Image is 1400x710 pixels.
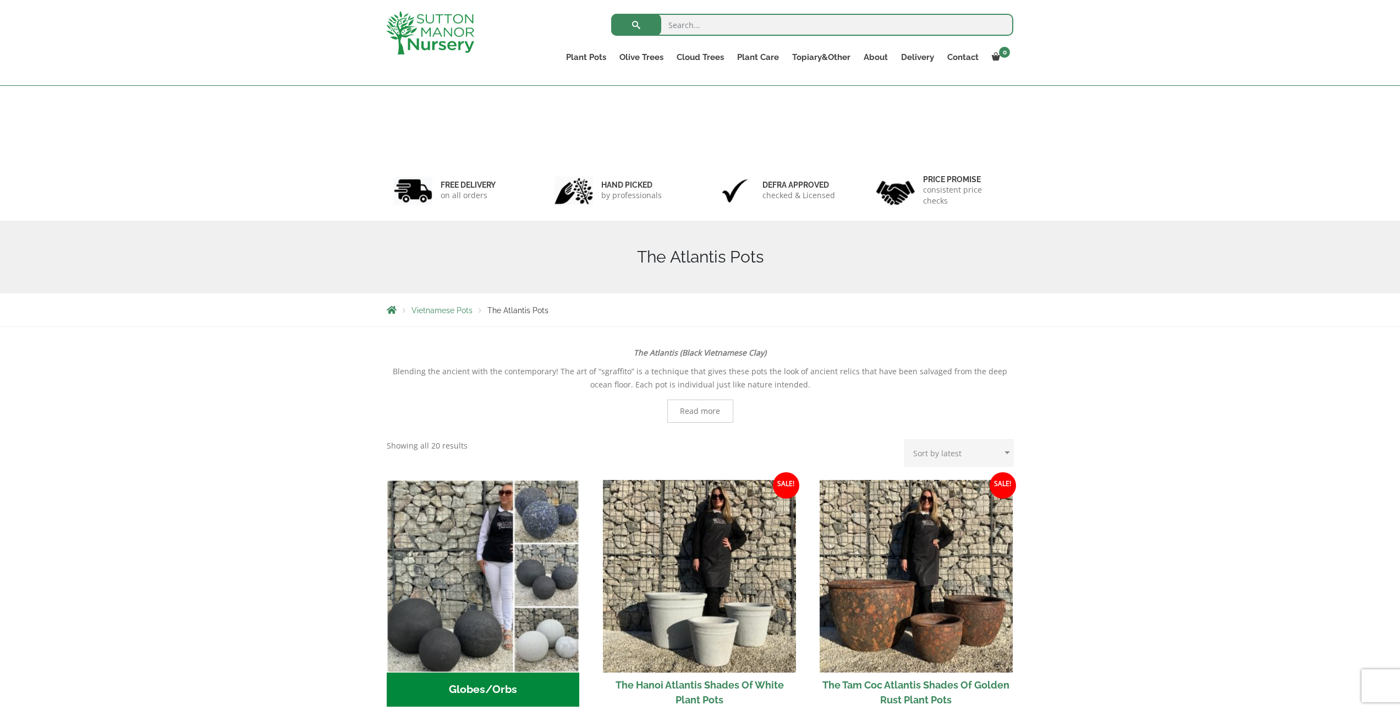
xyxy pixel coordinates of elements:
img: 2.jpg [554,177,593,205]
strong: The Atlantis (Black Vietnamese Clay) [634,347,766,358]
a: 0 [985,50,1013,65]
span: The Atlantis Pots [487,306,548,315]
span: Sale! [990,472,1016,499]
h2: Globes/Orbs [387,673,580,707]
a: Vietnamese Pots [411,306,473,315]
span: 0 [999,47,1010,58]
h1: The Atlantis Pots [387,247,1014,267]
h6: FREE DELIVERY [441,180,496,190]
img: 3.jpg [716,177,754,205]
a: Topiary&Other [786,50,857,65]
a: Plant Care [731,50,786,65]
p: checked & Licensed [762,190,835,201]
p: on all orders [441,190,496,201]
span: Sale! [773,472,799,499]
img: logo [386,11,474,54]
img: 1.jpg [394,177,432,205]
h6: Price promise [923,174,1007,184]
span: Read more [680,407,720,415]
img: Globes/Orbs [387,480,580,673]
img: 4.jpg [876,174,915,207]
p: Blending the ancient with the contemporary! The art of “sgraffito” is a technique that gives thes... [387,365,1014,391]
input: Search... [611,14,1013,36]
a: Cloud Trees [670,50,731,65]
img: The Tam Coc Atlantis Shades Of Golden Rust Plant Pots [820,480,1013,673]
a: Olive Trees [613,50,670,65]
h6: Defra approved [762,180,835,190]
a: Contact [941,50,985,65]
a: Delivery [894,50,941,65]
nav: Breadcrumbs [387,305,1014,314]
p: Showing all 20 results [387,439,468,452]
p: consistent price checks [923,184,1007,206]
a: About [857,50,894,65]
a: Plant Pots [559,50,613,65]
p: by professionals [601,190,662,201]
select: Shop order [904,439,1014,467]
img: The Hanoi Atlantis Shades Of White Plant Pots [603,480,796,673]
a: Visit product category Globes/Orbs [387,480,580,707]
h6: hand picked [601,180,662,190]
